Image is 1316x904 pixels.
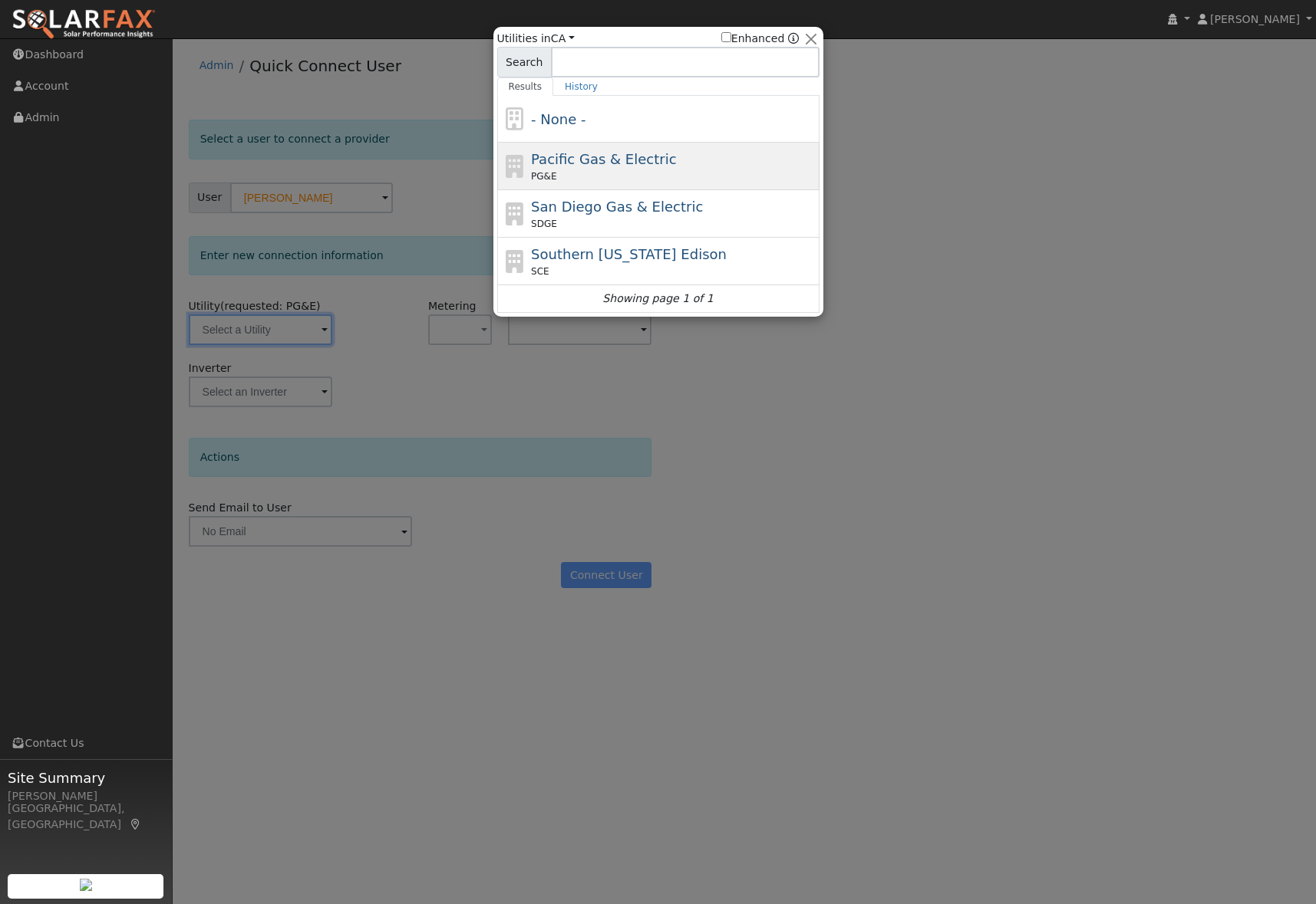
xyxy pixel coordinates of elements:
a: Enhanced Providers [788,32,799,44]
a: Map [129,818,143,830]
span: Search [497,47,552,77]
label: Enhanced [721,31,785,47]
div: [GEOGRAPHIC_DATA], [GEOGRAPHIC_DATA] [8,800,164,833]
span: Site Summary [8,768,164,788]
span: Utilities in [497,31,575,47]
span: Southern [US_STATE] Edison [531,246,727,262]
div: [PERSON_NAME] [8,788,164,804]
img: SolarFax [12,8,156,41]
input: Enhanced [721,32,731,42]
span: [PERSON_NAME] [1210,13,1300,25]
a: Results [497,77,554,96]
span: Pacific Gas & Electric [531,151,676,167]
a: CA [551,32,575,44]
span: SCE [531,265,549,278]
span: PG&E [531,169,556,183]
img: retrieve [80,879,92,891]
span: Show enhanced providers [721,31,800,47]
span: San Diego Gas & Electric [531,199,703,215]
span: SDGE [531,217,557,231]
i: Showing page 1 of 1 [602,291,713,307]
a: History [553,77,609,96]
span: - None - [531,111,585,127]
